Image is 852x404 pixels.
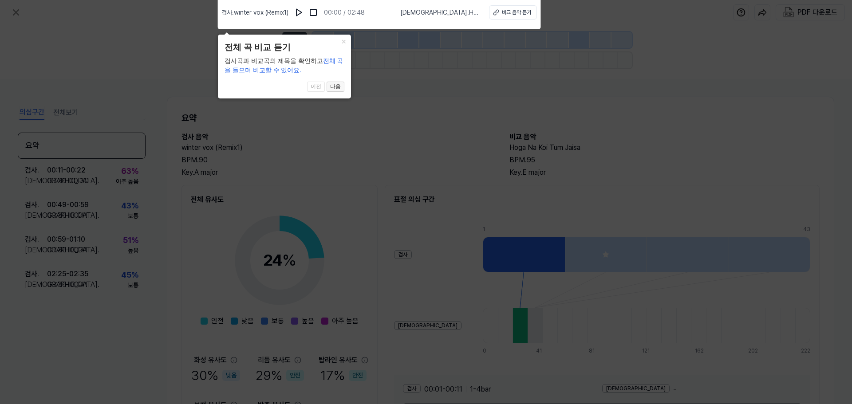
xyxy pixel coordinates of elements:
[400,8,478,17] span: [DEMOGRAPHIC_DATA] . Hoga Na Koi Tum Jaisa
[489,5,537,20] button: 비교 음악 듣기
[502,8,531,16] div: 비교 음악 듣기
[337,35,351,47] button: Close
[327,82,344,92] button: 다음
[324,8,365,17] div: 00:00 / 02:48
[225,57,343,74] span: 전체 곡을 들으며 비교할 수 있어요.
[225,41,344,54] header: 전체 곡 비교 듣기
[225,56,344,75] div: 검사곡과 비교곡의 제목을 확인하고
[295,8,304,17] img: play
[221,8,288,17] span: 검사 . winter vox (Remix1)
[309,8,318,17] img: stop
